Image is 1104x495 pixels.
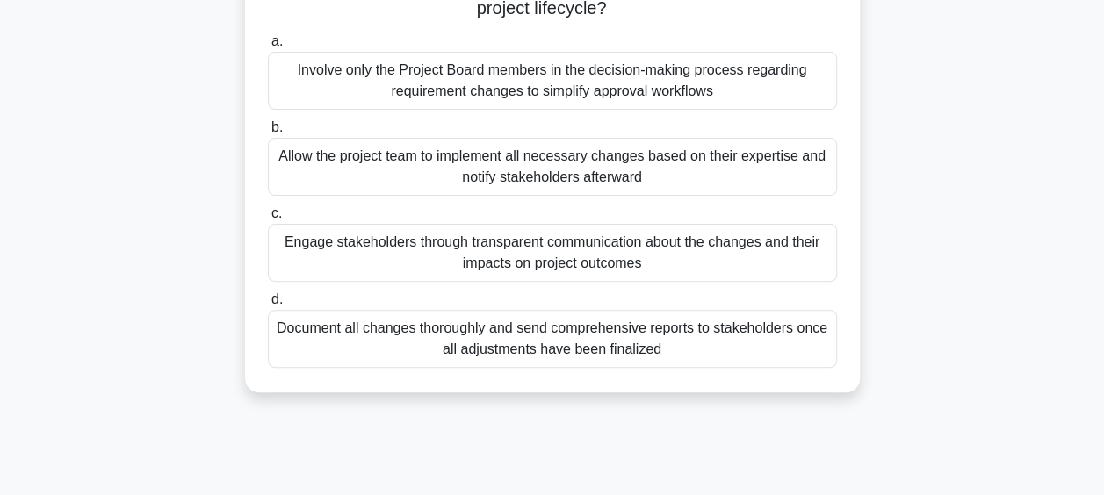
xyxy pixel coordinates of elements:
[268,138,837,196] div: Allow the project team to implement all necessary changes based on their expertise and notify sta...
[271,33,283,48] span: a.
[268,310,837,368] div: Document all changes thoroughly and send comprehensive reports to stakeholders once all adjustmen...
[271,205,282,220] span: c.
[268,224,837,282] div: Engage stakeholders through transparent communication about the changes and their impacts on proj...
[271,119,283,134] span: b.
[268,52,837,110] div: Involve only the Project Board members in the decision-making process regarding requirement chang...
[271,291,283,306] span: d.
